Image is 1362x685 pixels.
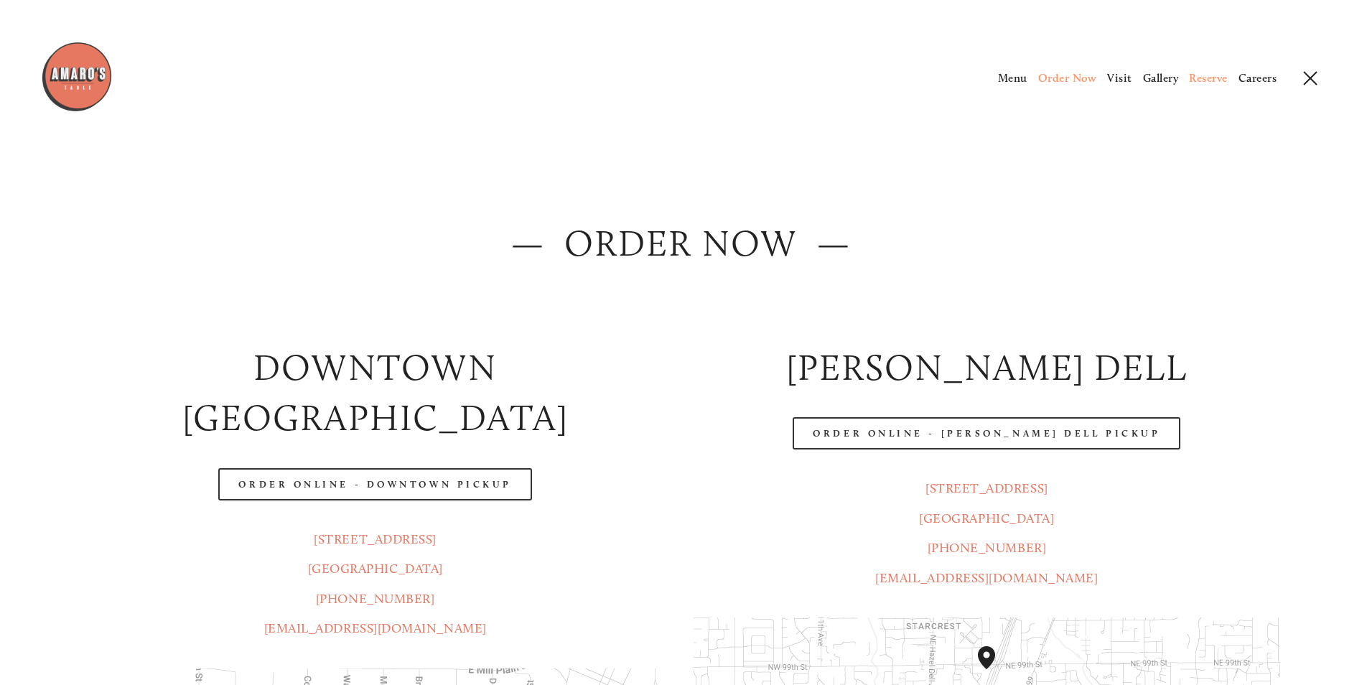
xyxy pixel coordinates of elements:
[308,561,443,577] a: [GEOGRAPHIC_DATA]
[1038,71,1096,85] a: Order Now
[875,570,1098,586] a: [EMAIL_ADDRESS][DOMAIN_NAME]
[82,218,1280,269] h2: — ORDER NOW —
[1143,71,1178,85] a: Gallery
[919,511,1054,526] a: [GEOGRAPHIC_DATA]
[1239,71,1277,85] a: Careers
[1107,71,1132,85] a: Visit
[218,468,532,500] a: Order Online - Downtown pickup
[264,620,487,636] a: [EMAIL_ADDRESS][DOMAIN_NAME]
[998,71,1027,85] a: Menu
[41,41,113,113] img: Amaro's Table
[316,591,435,607] a: [PHONE_NUMBER]
[928,540,1047,556] a: [PHONE_NUMBER]
[82,342,669,444] h2: Downtown [GEOGRAPHIC_DATA]
[925,480,1048,496] a: [STREET_ADDRESS]
[314,531,437,547] a: [STREET_ADDRESS]
[1189,71,1227,85] a: Reserve
[694,342,1281,393] h2: [PERSON_NAME] DELL
[793,417,1180,449] a: Order Online - [PERSON_NAME] Dell Pickup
